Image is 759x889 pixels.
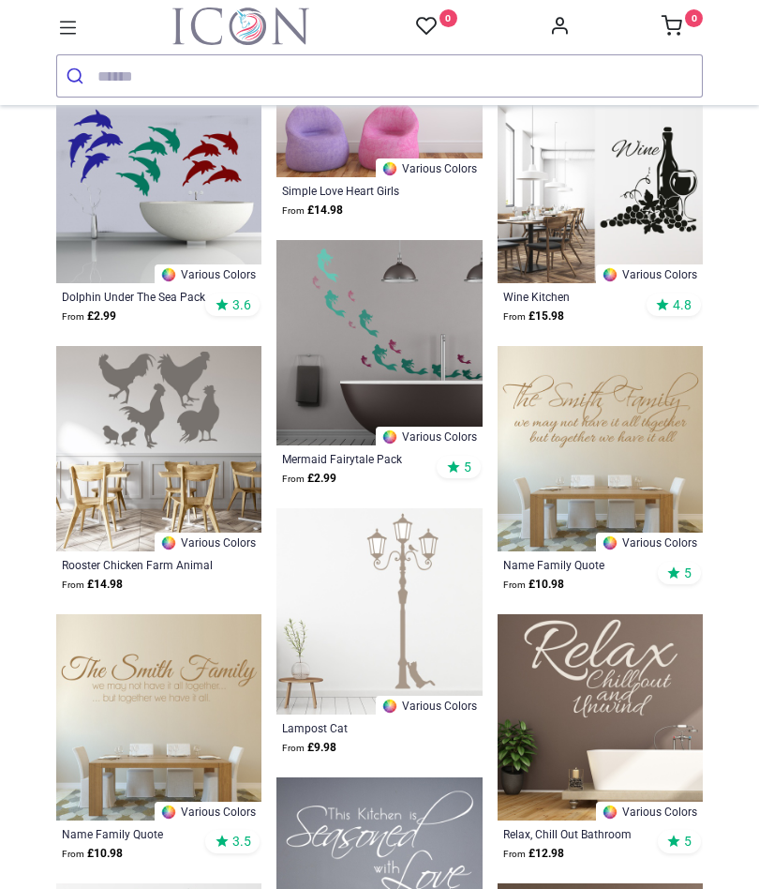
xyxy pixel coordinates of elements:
[596,802,703,821] a: Various Colors
[464,459,471,475] span: 5
[282,720,438,735] a: Lampost Cat
[381,429,398,445] img: Color Wheel
[62,557,217,572] a: Rooster Chicken Farm Animal Kitchen Set
[56,346,261,551] img: Rooster Chicken Farm Animal Kitchen Wall Sticker Set
[62,576,123,594] strong: £ 14.98
[439,9,457,27] sup: 0
[62,826,217,841] a: Name Family Quote
[684,565,692,581] span: 5
[503,311,526,322] span: From
[503,289,659,304] a: Wine Kitchen
[673,296,692,313] span: 4.8
[282,743,305,753] span: From
[596,533,703,551] a: Various Colors
[503,308,564,325] strong: £ 15.98
[503,580,526,590] span: From
[62,845,123,863] strong: £ 10.98
[232,296,251,313] span: 3.6
[549,21,570,36] a: Account Info
[602,804,618,821] img: Color Wheel
[172,8,309,45] a: Logo of Icon Wall Stickers
[282,451,438,466] a: Mermaid Fairytale Pack
[155,264,261,283] a: Various Colors
[155,533,261,551] a: Various Colors
[57,55,97,97] button: Submit
[503,845,564,863] strong: £ 12.98
[498,614,703,820] img: Relax, Chill Out Bathroom Quote Wall Sticker
[416,15,457,38] a: 0
[160,266,177,283] img: Color Wheel
[503,849,526,859] span: From
[276,508,482,714] img: Lampost Cat Wall Sticker
[62,308,116,325] strong: £ 2.99
[282,202,343,219] strong: £ 14.98
[376,427,483,445] a: Various Colors
[276,240,482,445] img: Mermaid Fairytale Wall Sticker Pack
[160,804,177,821] img: Color Wheel
[172,8,309,45] img: Icon Wall Stickers
[282,470,336,488] strong: £ 2.99
[602,266,618,283] img: Color Wheel
[498,346,703,551] img: Personalised Name Family Quote Wall Sticker - Mod7
[503,557,659,572] a: Name Family Quote
[685,9,703,27] sup: 0
[381,160,398,177] img: Color Wheel
[602,535,618,551] img: Color Wheel
[596,264,703,283] a: Various Colors
[498,78,703,283] img: Wine Kitchen Wall Sticker
[62,289,217,304] a: Dolphin Under The Sea Pack
[56,78,261,283] img: Dolphin Under The Sea Wall Sticker Pack
[376,696,483,715] a: Various Colors
[282,205,305,216] span: From
[282,474,305,484] span: From
[62,849,84,859] span: From
[155,802,261,821] a: Various Colors
[62,580,84,590] span: From
[282,183,438,198] a: Simple Love Heart Girls Bedroom
[503,826,659,841] a: Relax, Chill Out Bathroom Quote
[232,833,251,850] span: 3.5
[62,311,84,322] span: From
[662,21,703,36] a: 0
[503,576,564,594] strong: £ 10.98
[381,698,398,715] img: Color Wheel
[376,158,483,177] a: Various Colors
[160,535,177,551] img: Color Wheel
[684,833,692,850] span: 5
[282,739,336,757] strong: £ 9.98
[56,614,261,820] img: Personalised Name Family Quote Wall Sticker - Mod8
